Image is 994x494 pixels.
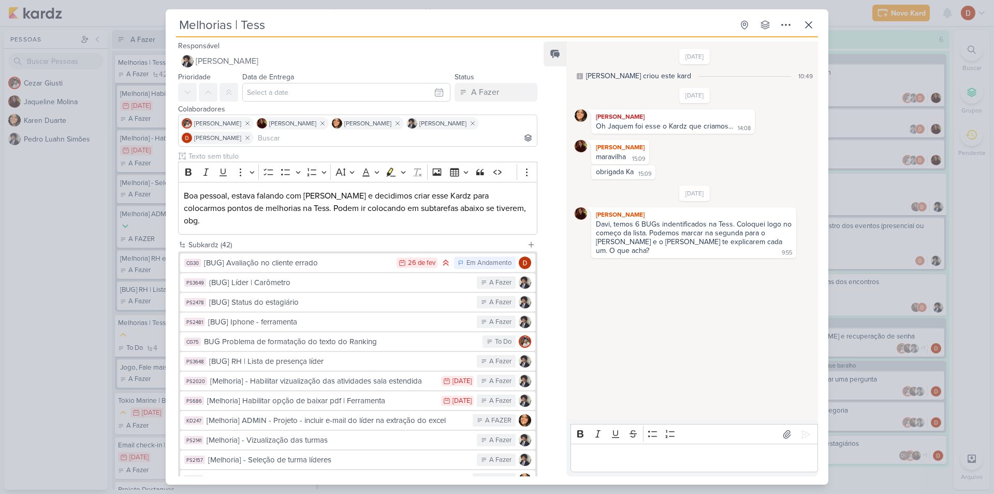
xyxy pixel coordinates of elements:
div: [Melhoria] - Seleção de turma líderes [208,454,472,466]
div: CG75 [184,337,201,346]
div: PS2157 [184,456,205,464]
div: [DATE] [452,398,472,404]
span: [PERSON_NAME] [194,133,241,143]
input: Buscar [256,132,535,144]
div: Davi, temos 6 BUGs indentificados na Tess. Coloquei logo no começo da lista. Podemos marcar na se... [596,220,794,255]
div: [Melhoria] ADMIN - Projeto - incluir e-mail do líder na extração do excel [207,415,467,427]
div: Editor editing area: main [178,182,537,235]
button: CG75 BUG Problema de formatação do texto do Ranking To Do [180,332,535,351]
img: Davi Elias Teixeira [182,133,192,143]
input: Texto sem título [186,151,537,162]
div: [Melhoria] - Vizualização das turmas [207,434,472,446]
div: A Fazer [489,396,511,406]
div: Prioridade Alta [441,258,451,268]
span: [PERSON_NAME] [419,119,466,128]
div: Oh Jaquem foi esse o Kardz que criamos... [596,122,733,131]
img: Pedro Luahn Simões [519,375,531,387]
div: [Melhoria] - Habilitar vizualização das atividades sala estendida [210,375,436,387]
label: Status [455,73,474,81]
button: PS2141 [Melhoria] - Vizualização das turmas A Fazer [180,431,535,449]
p: Boa pessoal, estava falando com [PERSON_NAME] e decidimos criar esse Kardz para colocarmos pontos... [184,190,532,227]
span: [PERSON_NAME] [344,119,391,128]
div: PS3649 [184,278,206,287]
img: Pedro Luahn Simões [519,454,531,466]
div: Colaboradores [178,104,537,115]
img: Karen Duarte [332,118,342,129]
img: Pedro Luahn Simões [181,55,194,67]
div: [BUG] Iphone - ferramenta [208,316,472,328]
button: PS3648 [BUG] RH | Lista de presença líder A Fazer [180,352,535,371]
div: A Fazer [489,455,511,465]
div: A Fazer [489,317,511,328]
div: Prioridade Baixa [459,474,470,485]
div: To Do [495,337,511,347]
button: CG30 [BUG] Avaliação no cliente errado 26 de fev Em Andamento [180,253,535,272]
div: PS686 [184,397,204,405]
span: [PERSON_NAME] [194,119,241,128]
div: {BUG] Líder | Carômetro [209,277,472,289]
div: PS2141 [184,436,203,444]
button: PS3649 {BUG] Líder | Carômetro A Fazer [180,273,535,292]
div: [Melhoria] ADMIn > Pré-banca (dashboard) [206,474,454,486]
div: Editor toolbar [571,424,818,444]
img: Jaqueline Molina [575,140,587,152]
div: PS2478 [184,298,206,306]
span: [PERSON_NAME] [269,119,316,128]
button: PS2020 [Melhoria] - Habilitar vizualização das atividades sala estendida [DATE] A Fazer [180,372,535,390]
div: 15:09 [638,170,651,178]
button: PS2157 [Melhoria] - Seleção de turma líderes A Fazer [180,450,535,469]
img: Pedro Luahn Simões [519,394,531,407]
img: Pedro Luahn Simões [519,276,531,289]
img: Pedro Luahn Simões [519,434,531,446]
button: KD168 [Melhoria] ADMIn > Pré-banca (dashboard) A FAZER [180,470,535,489]
label: Responsável [178,41,220,50]
div: A Fazer [489,435,511,446]
img: Pedro Luahn Simões [519,316,531,328]
img: Pedro Luahn Simões [407,118,417,129]
img: Jaqueline Molina [257,118,267,129]
div: A Fazer [489,278,511,288]
div: A Fazer [489,298,511,308]
label: Prioridade [178,73,211,81]
div: A Fazer [471,86,499,98]
div: 10:49 [798,72,813,81]
div: [PERSON_NAME] [593,142,647,152]
div: 15:09 [632,155,645,163]
input: Select a date [242,83,450,102]
div: A Fazer [489,376,511,387]
img: Jaqueline Molina [575,207,587,220]
button: PS2481 [BUG] Iphone - ferramenta A Fazer [180,313,535,331]
div: Em Andamento [466,258,511,269]
input: Kard Sem Título [176,16,733,34]
div: 9:55 [782,249,792,257]
div: A Fazer [489,357,511,367]
img: Cezar Giusti [519,335,531,348]
label: Data de Entrega [242,73,294,81]
div: Editor editing area: main [571,444,818,472]
div: CG30 [184,259,201,267]
span: [PERSON_NAME] [196,55,258,67]
div: A FAZER [485,475,511,485]
div: BUG Problema de formatação do texto do Ranking [204,336,477,348]
div: 26 de fev [408,260,435,266]
div: [BUG] RH | Lista de presença líder [209,356,472,368]
div: A FAZER [485,416,511,426]
div: PS3648 [184,357,206,365]
img: Karen Duarte [519,473,531,486]
button: A Fazer [455,83,537,102]
div: [Melhoria] Habilitar opção de baixar pdf | Ferramenta [207,395,436,407]
img: Davi Elias Teixeira [519,257,531,269]
img: Karen Duarte [575,109,587,122]
button: [PERSON_NAME] [178,52,537,70]
button: PS686 [Melhoria] Habilitar opção de baixar pdf | Ferramenta [DATE] A Fazer [180,391,535,410]
div: KD168 [184,475,203,484]
button: KD247 [Melhoria] ADMIN - Projeto - incluir e-mail do líder na extração do excel A FAZER [180,411,535,430]
div: KD247 [184,416,203,425]
div: [PERSON_NAME] [593,209,794,220]
button: PS2478 [BUG] Status do estagiário A Fazer [180,293,535,312]
img: Pedro Luahn Simões [519,355,531,368]
img: Karen Duarte [519,414,531,427]
div: maravilha [596,152,626,161]
div: Subkardz (42) [188,239,523,250]
div: obrigada Ka [596,167,634,176]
